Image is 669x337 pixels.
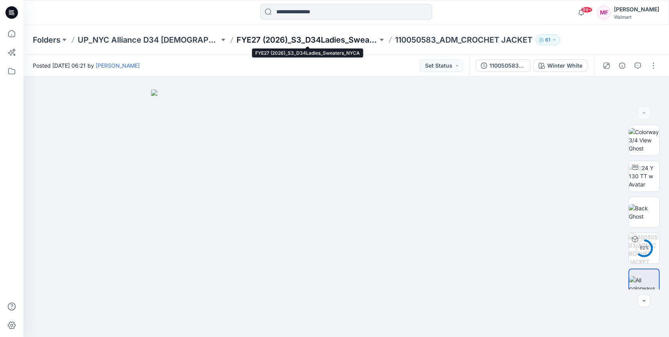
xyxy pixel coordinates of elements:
[534,59,587,72] button: Winter White
[33,61,140,70] span: Posted [DATE] 06:21 by
[616,59,628,72] button: Details
[597,5,611,20] div: MF
[489,61,525,70] div: 110050583_ColorRun_CROCHET JACKET
[536,34,560,45] button: 61
[629,204,659,220] img: Back Ghost
[581,7,592,13] span: 99+
[237,34,378,45] a: FYE27 (2026)_S3_D34Ladies_Sweaters_NYCA
[547,61,582,70] div: Winter White
[33,34,60,45] a: Folders
[614,14,659,20] div: Walmart
[151,90,541,337] img: eyJhbGciOiJIUzI1NiIsImtpZCI6IjAiLCJzbHQiOiJzZXMiLCJ0eXAiOiJKV1QifQ.eyJkYXRhIjp7InR5cGUiOiJzdG9yYW...
[545,36,550,44] p: 61
[614,5,659,14] div: [PERSON_NAME]
[635,245,653,251] div: 62 %
[476,59,530,72] button: 110050583_ColorRun_CROCHET JACKET
[96,62,140,69] a: [PERSON_NAME]
[78,34,219,45] a: UP_NYC Alliance D34 [DEMOGRAPHIC_DATA] Sweaters
[629,276,659,292] img: All colorways
[629,128,659,152] img: Colorway 3/4 View Ghost
[629,233,659,264] img: 110050583_ADM_CROCHET JACKET Winter White
[395,34,532,45] p: 110050583_ADM_CROCHET JACKET
[629,164,659,188] img: 2024 Y 130 TT w Avatar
